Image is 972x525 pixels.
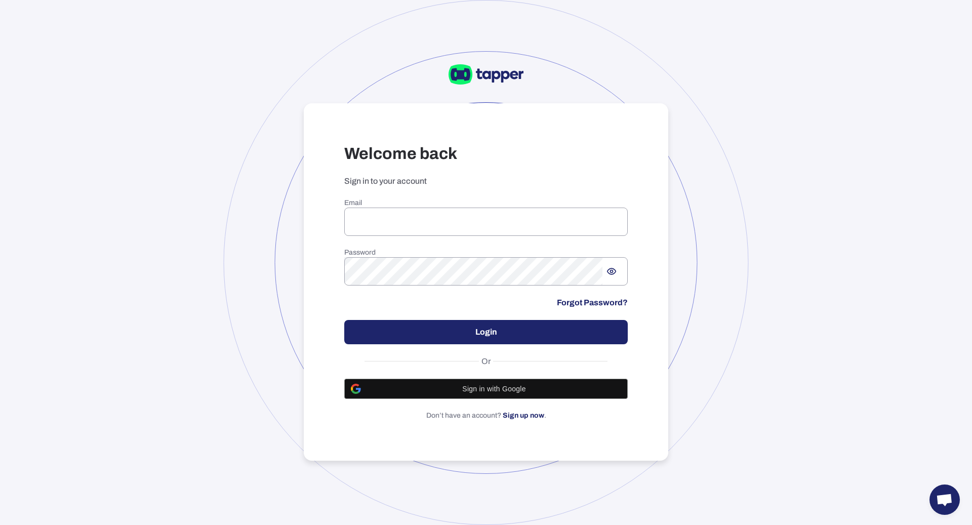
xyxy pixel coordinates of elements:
button: Login [344,320,628,344]
a: Sign up now [503,412,544,419]
h3: Welcome back [344,144,628,164]
h6: Email [344,198,628,208]
a: Open chat [929,484,960,515]
span: Sign in with Google [367,385,621,393]
h6: Password [344,248,628,257]
button: Sign in with Google [344,379,628,399]
button: Show password [602,262,621,280]
a: Forgot Password? [557,298,628,308]
span: Or [479,356,494,367]
p: Don’t have an account? . [344,411,628,420]
p: Sign in to your account [344,176,628,186]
